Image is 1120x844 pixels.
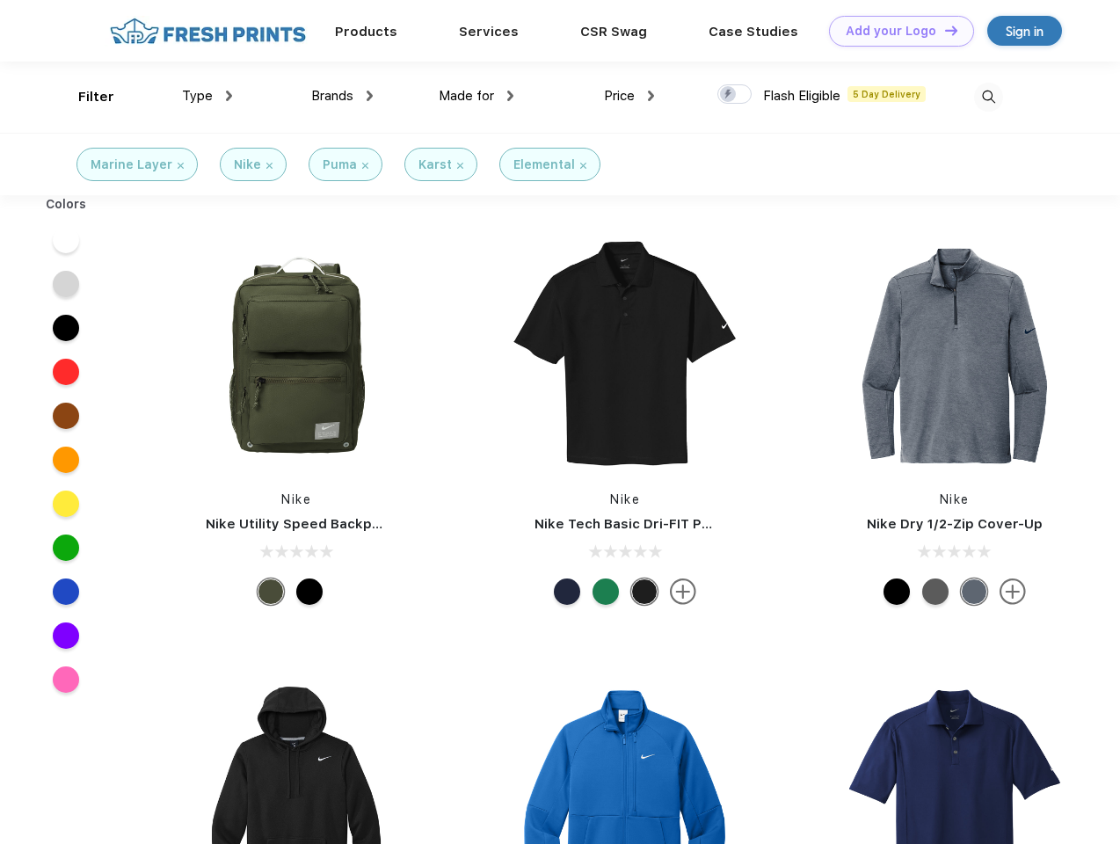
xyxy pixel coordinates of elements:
[234,156,261,174] div: Nike
[459,24,519,40] a: Services
[847,86,926,102] span: 5 Day Delivery
[846,24,936,39] div: Add your Logo
[763,88,840,104] span: Flash Eligible
[311,88,353,104] span: Brands
[1000,578,1026,605] img: more.svg
[580,163,586,169] img: filter_cancel.svg
[78,87,114,107] div: Filter
[867,516,1043,532] a: Nike Dry 1/2-Zip Cover-Up
[178,163,184,169] img: filter_cancel.svg
[335,24,397,40] a: Products
[323,156,357,174] div: Puma
[580,24,647,40] a: CSR Swag
[648,91,654,101] img: dropdown.png
[535,516,723,532] a: Nike Tech Basic Dri-FIT Polo
[508,239,742,473] img: func=resize&h=266
[922,578,949,605] div: Black Heather
[631,578,658,605] div: Black
[945,25,957,35] img: DT
[610,492,640,506] a: Nike
[940,492,970,506] a: Nike
[961,578,987,605] div: Navy Heather
[179,239,413,473] img: func=resize&h=266
[266,163,273,169] img: filter_cancel.svg
[884,578,910,605] div: Black
[33,195,100,214] div: Colors
[513,156,575,174] div: Elemental
[362,163,368,169] img: filter_cancel.svg
[367,91,373,101] img: dropdown.png
[258,578,284,605] div: Cargo Khaki
[439,88,494,104] span: Made for
[418,156,452,174] div: Karst
[974,83,1003,112] img: desktop_search.svg
[206,516,396,532] a: Nike Utility Speed Backpack
[296,578,323,605] div: Black
[226,91,232,101] img: dropdown.png
[670,578,696,605] img: more.svg
[105,16,311,47] img: fo%20logo%202.webp
[838,239,1072,473] img: func=resize&h=266
[182,88,213,104] span: Type
[507,91,513,101] img: dropdown.png
[281,492,311,506] a: Nike
[554,578,580,605] div: Midnight Navy
[987,16,1062,46] a: Sign in
[604,88,635,104] span: Price
[593,578,619,605] div: Luck Green
[91,156,172,174] div: Marine Layer
[457,163,463,169] img: filter_cancel.svg
[1006,21,1044,41] div: Sign in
